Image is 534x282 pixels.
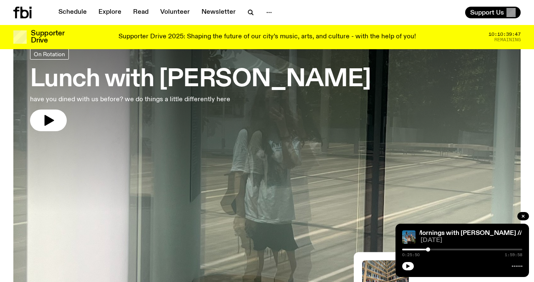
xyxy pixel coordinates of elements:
[155,7,195,18] a: Volunteer
[30,68,371,91] h3: Lunch with [PERSON_NAME]
[421,237,522,244] span: [DATE]
[402,253,420,257] span: 0:25:50
[470,9,504,16] span: Support Us
[128,7,154,18] a: Read
[30,95,244,105] p: have you dined with us before? we do things a little differently here
[31,30,64,44] h3: Supporter Drive
[93,7,126,18] a: Explore
[196,7,241,18] a: Newsletter
[30,49,69,60] a: On Rotation
[489,32,521,37] span: 10:10:39:47
[30,49,371,131] a: Lunch with [PERSON_NAME]have you dined with us before? we do things a little differently here
[118,33,416,41] p: Supporter Drive 2025: Shaping the future of our city’s music, arts, and culture - with the help o...
[505,253,522,257] span: 1:59:58
[34,51,65,57] span: On Rotation
[494,37,521,42] span: Remaining
[465,7,521,18] button: Support Us
[53,7,92,18] a: Schedule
